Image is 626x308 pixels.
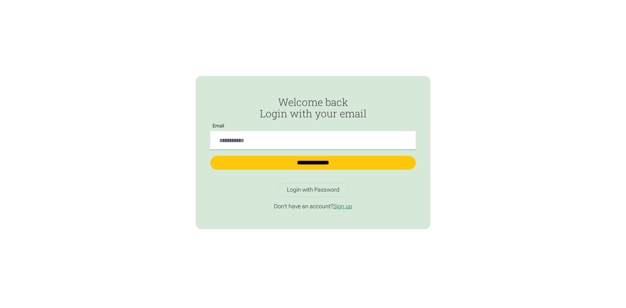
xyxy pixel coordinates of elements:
a: Sign up [333,203,352,210]
form: Passwordless Login [210,96,416,177]
h2: Welcome back Login with your email [210,96,416,119]
label: Email [210,123,227,129]
p: Don't have an account? [210,203,416,210]
div: Login with Password [287,186,339,194]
